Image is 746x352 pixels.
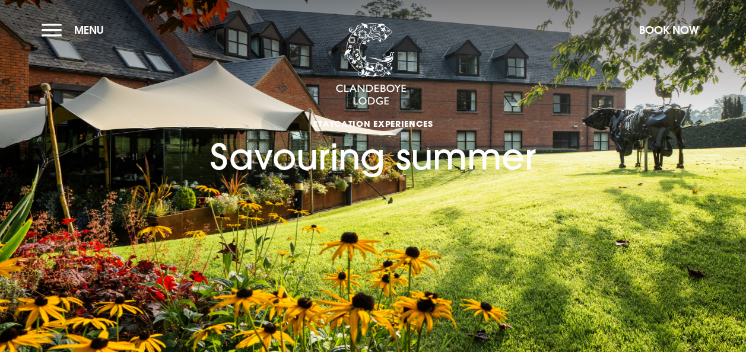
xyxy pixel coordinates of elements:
[42,17,110,43] button: Menu
[633,17,704,43] button: Book Now
[335,23,407,106] img: Clandeboye Lodge
[210,118,536,129] span: Staycation Experiences
[74,23,104,37] span: Menu
[210,74,536,178] h1: Savouring summer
